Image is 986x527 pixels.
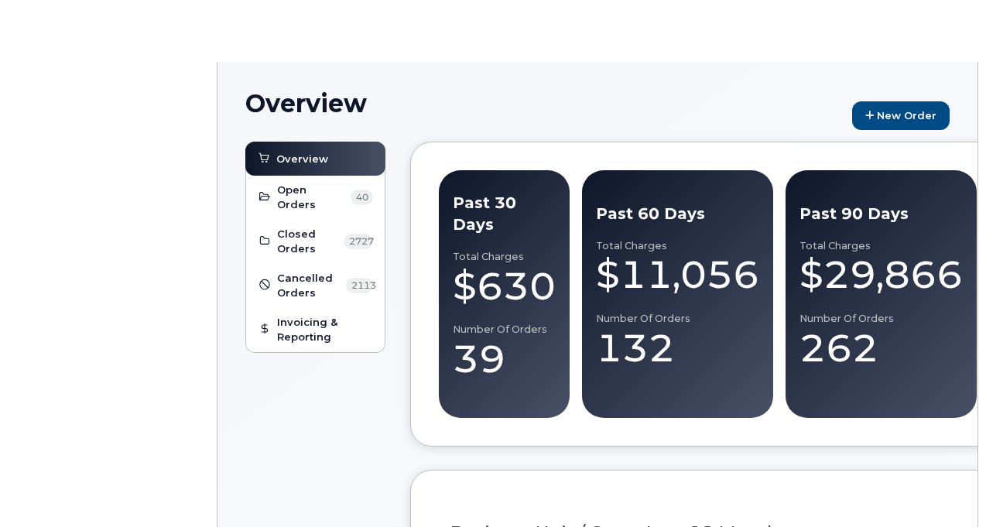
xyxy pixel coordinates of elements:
span: Cancelled Orders [277,271,341,299]
span: Invoicing & Reporting [277,315,373,344]
div: Past 90 Days [799,203,963,225]
div: Number of Orders [453,323,556,336]
div: Number of Orders [596,313,759,325]
div: Past 30 Days [453,192,556,236]
span: 40 [351,190,373,205]
div: $630 [453,263,556,310]
div: Total Charges [453,251,556,263]
div: Number of Orders [799,313,963,325]
div: 262 [799,325,963,371]
span: Overview [276,152,328,166]
span: 2113 [346,278,373,293]
span: Closed Orders [277,227,339,255]
div: Total Charges [596,240,759,252]
a: Overview [257,149,374,168]
div: Past 60 Days [596,203,759,225]
div: $11,056 [596,252,759,298]
div: Total Charges [799,240,963,252]
span: 2727 [344,234,373,249]
a: Cancelled Orders 2113 [258,271,373,299]
a: Closed Orders 2727 [258,227,373,255]
div: 132 [596,325,759,371]
span: Open Orders [277,183,346,211]
h1: Overview [245,90,844,117]
div: $29,866 [799,252,963,298]
a: New Order [852,101,950,130]
a: Invoicing & Reporting [258,315,373,344]
a: Open Orders 40 [258,183,373,211]
div: 39 [453,336,556,382]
